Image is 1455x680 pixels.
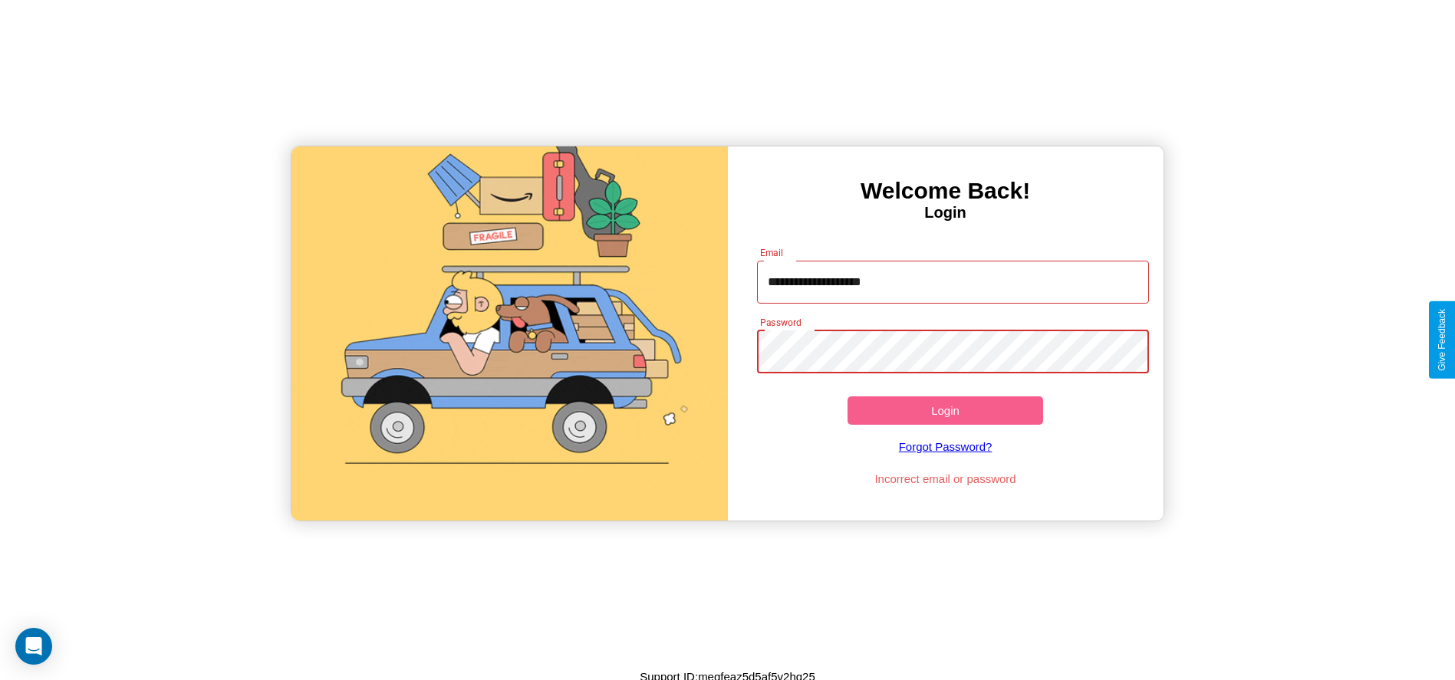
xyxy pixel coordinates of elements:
button: Login [848,396,1044,425]
h3: Welcome Back! [728,178,1164,204]
h4: Login [728,204,1164,222]
div: Give Feedback [1437,309,1447,371]
img: gif [291,146,727,521]
label: Email [760,246,784,259]
a: Forgot Password? [749,425,1141,468]
div: Open Intercom Messenger [15,628,52,665]
p: Incorrect email or password [749,468,1141,489]
label: Password [760,316,801,329]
